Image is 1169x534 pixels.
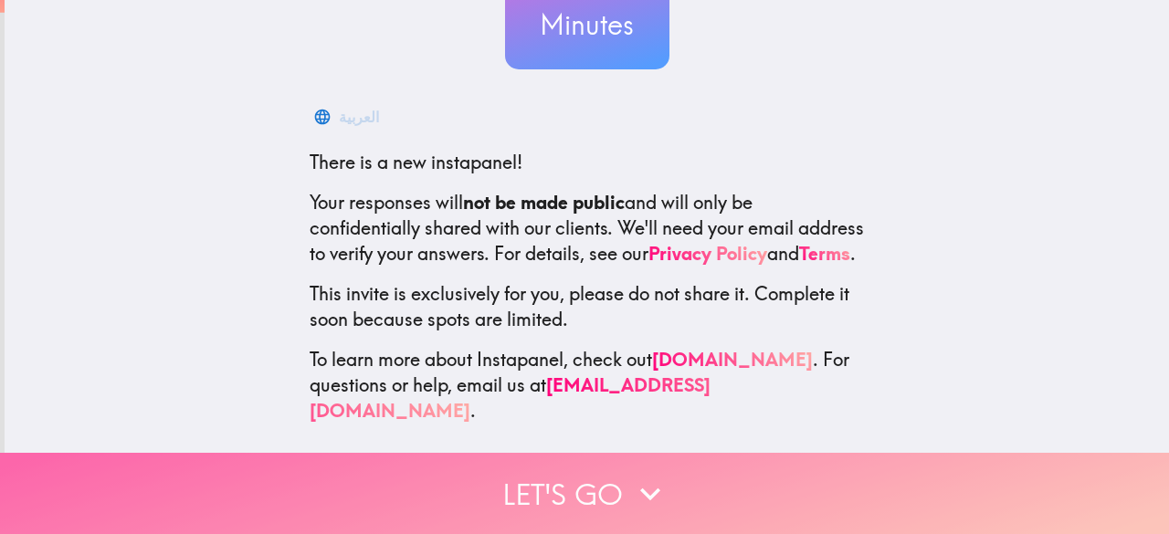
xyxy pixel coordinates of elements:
a: [EMAIL_ADDRESS][DOMAIN_NAME] [310,373,711,422]
p: This invite is exclusively for you, please do not share it. Complete it soon because spots are li... [310,281,865,332]
div: العربية [339,104,379,130]
p: Your responses will and will only be confidentially shared with our clients. We'll need your emai... [310,190,865,267]
button: العربية [310,99,386,135]
p: To learn more about Instapanel, check out . For questions or help, email us at . [310,347,865,424]
b: not be made public [463,191,625,214]
a: Terms [799,242,850,265]
a: Privacy Policy [648,242,767,265]
a: [DOMAIN_NAME] [652,348,813,371]
span: There is a new instapanel! [310,151,522,173]
h3: Minutes [505,5,669,44]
